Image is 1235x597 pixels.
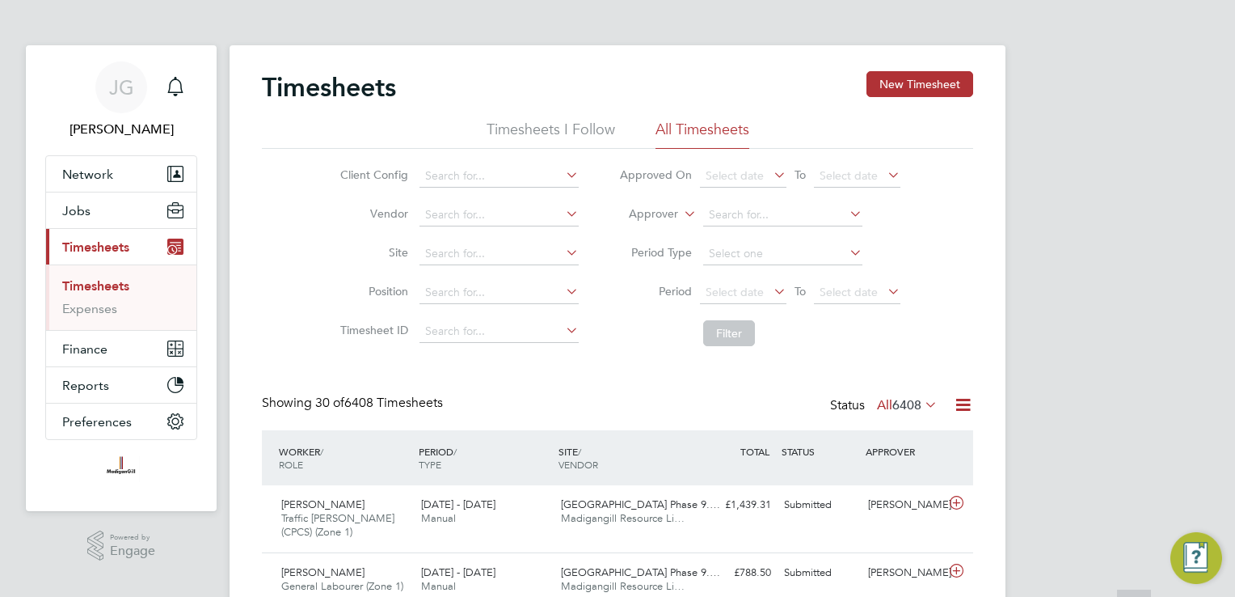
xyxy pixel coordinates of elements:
[453,445,457,458] span: /
[315,395,344,411] span: 30 of
[790,164,811,185] span: To
[877,397,938,413] label: All
[561,579,685,593] span: Madigangill Resource Li…
[558,458,598,471] span: VENDOR
[281,511,394,539] span: Traffic [PERSON_NAME] (CPCS) (Zone 1)
[421,497,495,511] span: [DATE] - [DATE]
[281,565,365,579] span: [PERSON_NAME]
[703,204,862,227] input: Search for...
[778,437,862,466] div: STATUS
[109,77,134,98] span: JG
[830,395,941,417] div: Status
[706,168,764,183] span: Select date
[820,285,878,299] span: Select date
[619,245,692,260] label: Period Type
[335,245,408,260] label: Site
[419,282,579,304] input: Search for...
[45,120,197,139] span: Jordan Gutteride
[46,193,196,228] button: Jobs
[279,458,303,471] span: ROLE
[421,511,456,525] span: Manual
[275,437,415,479] div: WORKER
[706,285,764,299] span: Select date
[790,281,811,302] span: To
[281,497,365,511] span: [PERSON_NAME]
[46,229,196,265] button: Timesheets
[335,167,408,182] label: Client Config
[281,579,403,593] span: General Labourer (Zone 1)
[778,560,862,586] div: Submitted
[421,565,495,579] span: [DATE] - [DATE]
[619,284,692,298] label: Period
[46,156,196,192] button: Network
[1170,532,1222,584] button: Engage Resource Center
[820,168,878,183] span: Select date
[262,395,446,412] div: Showing
[693,560,778,586] div: £788.50
[103,456,139,482] img: madigangill-logo-retina.png
[703,243,862,265] input: Select one
[561,497,720,511] span: [GEOGRAPHIC_DATA] Phase 9.…
[561,511,685,525] span: Madigangill Resource Li…
[110,531,155,544] span: Powered by
[703,320,755,346] button: Filter
[320,445,323,458] span: /
[46,331,196,366] button: Finance
[46,404,196,439] button: Preferences
[335,284,408,298] label: Position
[419,204,579,227] input: Search for...
[62,167,113,182] span: Network
[578,445,581,458] span: /
[778,492,862,519] div: Submitted
[561,565,720,579] span: [GEOGRAPHIC_DATA] Phase 9.…
[62,239,129,255] span: Timesheets
[862,437,946,466] div: APPROVER
[45,456,197,482] a: Go to home page
[605,206,678,222] label: Approver
[415,437,554,479] div: PERIOD
[46,265,196,330] div: Timesheets
[554,437,694,479] div: SITE
[866,71,973,97] button: New Timesheet
[655,120,749,149] li: All Timesheets
[62,203,91,218] span: Jobs
[693,492,778,519] div: £1,439.31
[619,167,692,182] label: Approved On
[26,45,217,511] nav: Main navigation
[45,61,197,139] a: JG[PERSON_NAME]
[335,206,408,221] label: Vendor
[862,492,946,519] div: [PERSON_NAME]
[87,531,156,561] a: Powered byEngage
[62,301,117,316] a: Expenses
[110,544,155,558] span: Engage
[419,320,579,343] input: Search for...
[262,71,396,104] h2: Timesheets
[419,243,579,265] input: Search for...
[62,414,132,430] span: Preferences
[740,445,769,458] span: TOTAL
[46,367,196,403] button: Reports
[62,378,109,393] span: Reports
[335,323,408,337] label: Timesheet ID
[419,165,579,188] input: Search for...
[892,397,921,413] span: 6408
[487,120,615,149] li: Timesheets I Follow
[315,395,443,411] span: 6408 Timesheets
[62,278,129,294] a: Timesheets
[862,560,946,586] div: [PERSON_NAME]
[62,341,107,357] span: Finance
[421,579,456,593] span: Manual
[419,458,441,471] span: TYPE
